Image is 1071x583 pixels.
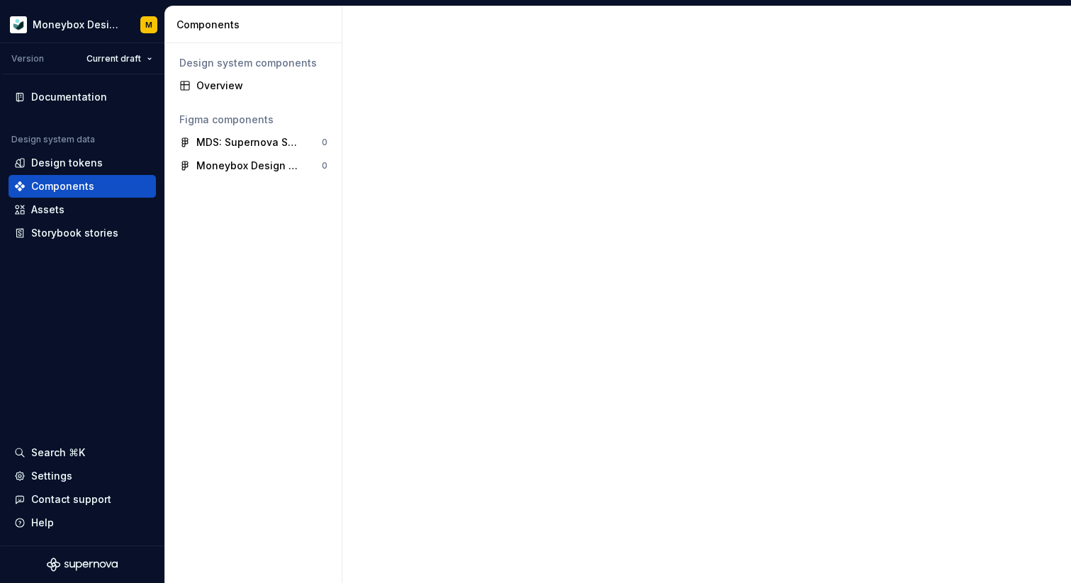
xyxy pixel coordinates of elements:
[11,134,95,145] div: Design system data
[31,203,65,217] div: Assets
[196,159,302,173] div: Moneybox Design System
[9,222,156,244] a: Storybook stories
[196,135,302,149] div: MDS: Supernova Sync
[9,488,156,511] button: Contact support
[174,131,333,154] a: MDS: Supernova Sync0
[31,90,107,104] div: Documentation
[80,49,159,69] button: Current draft
[31,469,72,483] div: Settings
[179,113,327,127] div: Figma components
[196,79,327,93] div: Overview
[31,179,94,193] div: Components
[322,160,327,171] div: 0
[47,557,118,572] svg: Supernova Logo
[31,446,85,460] div: Search ⌘K
[9,441,156,464] button: Search ⌘K
[176,18,336,32] div: Components
[9,175,156,198] a: Components
[9,152,156,174] a: Design tokens
[31,516,54,530] div: Help
[86,53,141,64] span: Current draft
[10,16,27,33] img: 9de6ca4a-8ec4-4eed-b9a2-3d312393a40a.png
[322,137,327,148] div: 0
[31,492,111,506] div: Contact support
[9,86,156,108] a: Documentation
[9,465,156,487] a: Settings
[33,18,123,32] div: Moneybox Design System
[174,154,333,177] a: Moneybox Design System0
[11,53,44,64] div: Version
[145,19,152,30] div: M
[9,198,156,221] a: Assets
[31,156,103,170] div: Design tokens
[9,511,156,534] button: Help
[179,56,327,70] div: Design system components
[174,74,333,97] a: Overview
[3,9,162,40] button: Moneybox Design SystemM
[31,226,118,240] div: Storybook stories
